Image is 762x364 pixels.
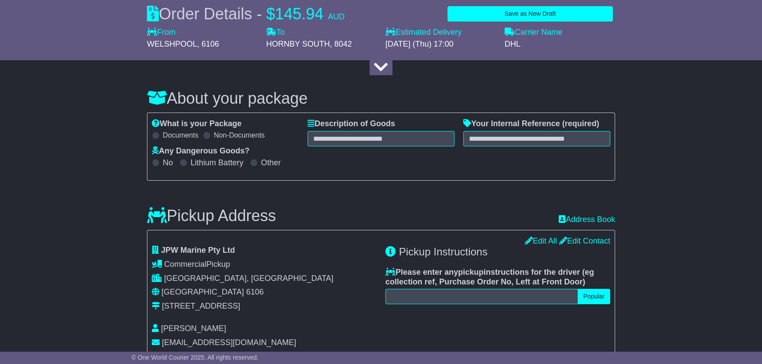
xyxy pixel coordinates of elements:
span: AUD [328,12,344,21]
span: WELSHPOOL [147,40,197,48]
span: [PERSON_NAME] [161,324,226,333]
label: Any Dangerous Goods? [152,146,249,156]
label: No [163,158,173,168]
a: Edit Contact [559,237,610,245]
label: What is your Package [152,119,242,129]
h3: Pickup Address [147,207,276,225]
label: Carrier Name [505,28,562,37]
label: From [147,28,176,37]
span: Commercial [164,260,206,269]
label: Please enter any instructions for the driver ( ) [385,268,610,287]
label: Lithium Battery [190,158,243,168]
span: $ [266,5,275,23]
span: HORNBY SOUTH [266,40,330,48]
span: Pickup Instructions [399,246,487,258]
label: Your Internal Reference (required) [463,119,599,129]
div: DHL [505,40,615,49]
span: [EMAIL_ADDRESS][DOMAIN_NAME] [162,338,296,347]
span: eg collection ref, Purchase Order No, Left at Front Door [385,268,594,286]
button: Save as New Draft [447,6,613,22]
label: Description of Goods [308,119,395,129]
span: , 8042 [330,40,352,48]
span: pickup [458,268,484,277]
span: , 6106 [197,40,219,48]
label: To [266,28,285,37]
span: [GEOGRAPHIC_DATA], [GEOGRAPHIC_DATA] [164,274,333,283]
h3: About your package [147,90,615,107]
div: Pickup [152,260,377,269]
div: [DATE] (Thu) 17:00 [385,40,496,49]
span: 145.94 [275,5,323,23]
span: 6106 [246,288,264,296]
label: Estimated Delivery [385,28,496,37]
button: Popular [578,289,610,304]
div: Order Details - [147,4,344,23]
div: [STREET_ADDRESS] [162,302,240,311]
a: Edit All [525,237,557,245]
span: JPW Marine Pty Ltd [161,246,235,255]
label: Documents [163,131,198,139]
label: Other [261,158,281,168]
label: Non-Documents [214,131,265,139]
span: © One World Courier 2025. All rights reserved. [132,354,259,361]
span: [GEOGRAPHIC_DATA] [161,288,244,296]
a: Address Book [559,215,615,225]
